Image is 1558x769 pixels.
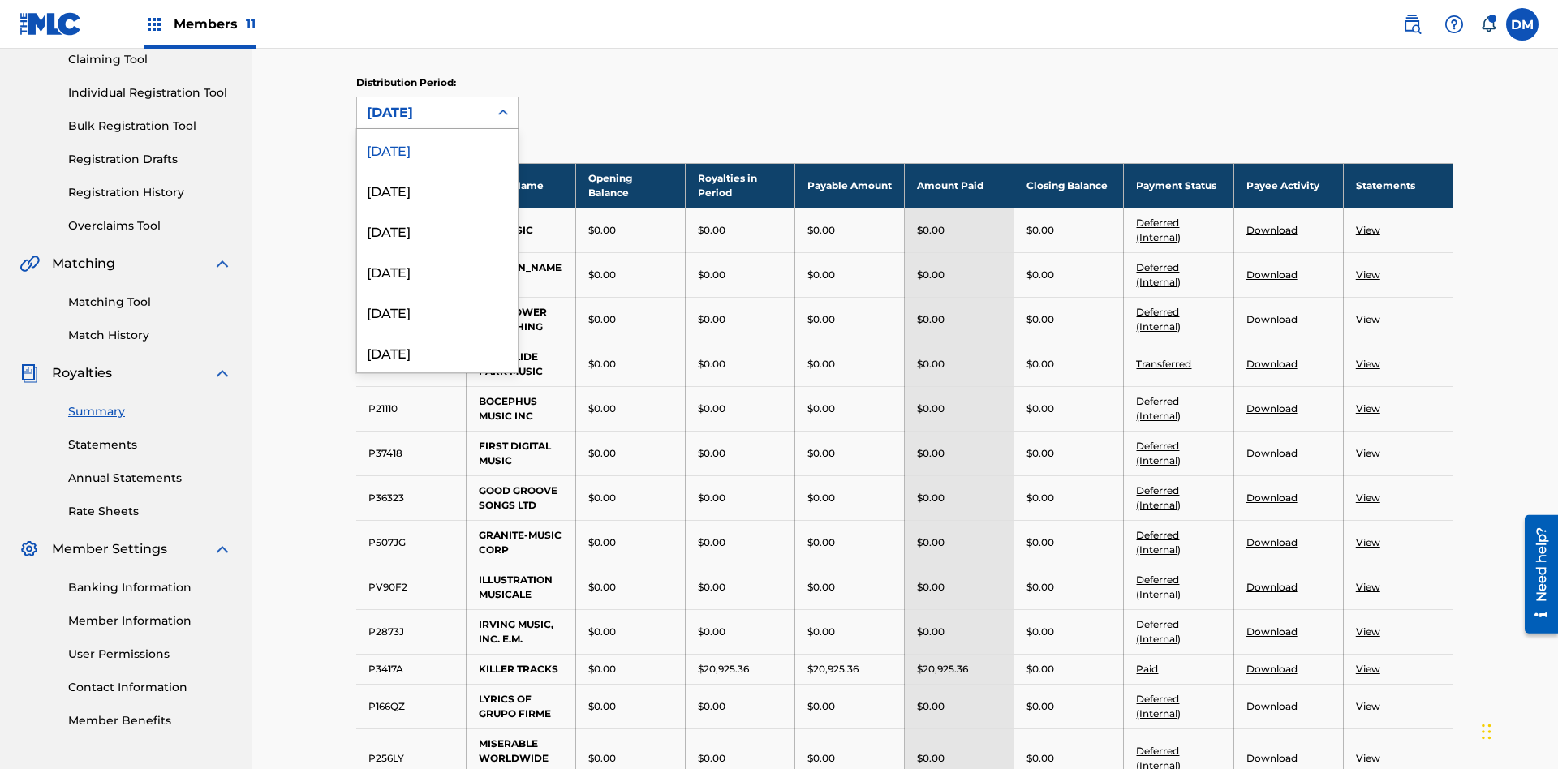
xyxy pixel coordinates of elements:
[1246,447,1298,459] a: Download
[1246,313,1298,325] a: Download
[356,431,466,475] td: P37418
[19,254,40,273] img: Matching
[1356,581,1380,593] a: View
[698,357,725,372] p: $0.00
[588,662,616,677] p: $0.00
[1438,8,1470,41] div: Help
[807,223,835,238] p: $0.00
[1482,707,1491,756] div: Drag
[1233,163,1343,208] th: Payee Activity
[807,580,835,595] p: $0.00
[466,208,575,252] td: 360 MUSIC
[68,436,232,453] a: Statements
[1124,163,1233,208] th: Payment Status
[1356,269,1380,281] a: View
[588,446,616,461] p: $0.00
[19,12,82,36] img: MLC Logo
[1356,663,1380,675] a: View
[466,520,575,565] td: GRANITE-MUSIC CORP
[68,579,232,596] a: Banking Information
[1136,618,1181,645] a: Deferred (Internal)
[1246,581,1298,593] a: Download
[698,312,725,327] p: $0.00
[807,751,835,766] p: $0.00
[68,294,232,311] a: Matching Tool
[1026,491,1054,505] p: $0.00
[917,535,945,550] p: $0.00
[1246,269,1298,281] a: Download
[1136,574,1181,600] a: Deferred (Internal)
[356,654,466,684] td: P3417A
[68,403,232,420] a: Summary
[68,118,232,135] a: Bulk Registration Tool
[807,535,835,550] p: $0.00
[917,312,945,327] p: $0.00
[68,184,232,201] a: Registration History
[1136,358,1191,370] a: Transferred
[356,609,466,654] td: P2873J
[575,163,685,208] th: Opening Balance
[466,386,575,431] td: BOCEPHUS MUSIC INC
[1444,15,1464,34] img: help
[807,662,859,677] p: $20,925.36
[588,268,616,282] p: $0.00
[917,491,945,505] p: $0.00
[1356,224,1380,236] a: View
[698,662,749,677] p: $20,925.36
[1026,357,1054,372] p: $0.00
[357,129,518,170] div: [DATE]
[68,151,232,168] a: Registration Drafts
[698,751,725,766] p: $0.00
[68,470,232,487] a: Annual Statements
[698,268,725,282] p: $0.00
[1246,492,1298,504] a: Download
[1356,358,1380,370] a: View
[466,297,575,342] td: BADFLOWER PUBLISHING
[795,163,905,208] th: Payable Amount
[698,580,725,595] p: $0.00
[1356,700,1380,712] a: View
[917,580,945,595] p: $0.00
[68,327,232,344] a: Match History
[213,539,232,559] img: expand
[1026,699,1054,714] p: $0.00
[1246,700,1298,712] a: Download
[1356,492,1380,504] a: View
[1026,446,1054,461] p: $0.00
[807,357,835,372] p: $0.00
[1246,625,1298,638] a: Download
[1136,529,1181,556] a: Deferred (Internal)
[1343,163,1453,208] th: Statements
[174,15,256,33] span: Members
[52,539,167,559] span: Member Settings
[917,268,945,282] p: $0.00
[1136,217,1181,243] a: Deferred (Internal)
[1356,752,1380,764] a: View
[1480,16,1496,32] div: Notifications
[356,520,466,565] td: P507JG
[357,170,518,210] div: [DATE]
[917,223,945,238] p: $0.00
[246,16,256,32] span: 11
[905,163,1014,208] th: Amount Paid
[1356,313,1380,325] a: View
[68,712,232,729] a: Member Benefits
[1506,8,1539,41] div: User Menu
[357,210,518,251] div: [DATE]
[698,223,725,238] p: $0.00
[807,312,835,327] p: $0.00
[213,363,232,383] img: expand
[698,625,725,639] p: $0.00
[68,51,232,68] a: Claiming Tool
[1402,15,1422,34] img: search
[1026,223,1054,238] p: $0.00
[807,699,835,714] p: $0.00
[1396,8,1428,41] a: Public Search
[588,699,616,714] p: $0.00
[917,357,945,372] p: $0.00
[1136,484,1181,511] a: Deferred (Internal)
[1477,691,1558,769] iframe: Chat Widget
[356,386,466,431] td: P21110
